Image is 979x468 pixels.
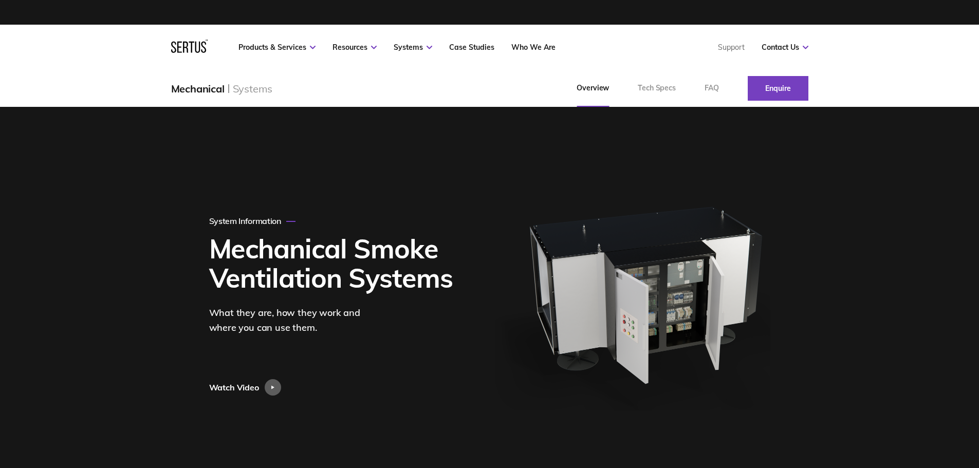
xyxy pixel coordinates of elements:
[690,70,733,107] a: FAQ
[623,70,690,107] a: Tech Specs
[209,234,462,292] h1: Mechanical Smoke Ventilation Systems
[209,379,259,396] div: Watch Video
[209,216,295,226] div: System Information
[762,43,808,52] a: Contact Us
[511,43,556,52] a: Who We Are
[794,349,979,468] iframe: Chat Widget
[718,43,745,52] a: Support
[171,82,225,95] div: Mechanical
[394,43,432,52] a: Systems
[238,43,316,52] a: Products & Services
[233,82,273,95] div: Systems
[748,76,808,101] a: Enquire
[333,43,377,52] a: Resources
[449,43,494,52] a: Case Studies
[209,306,379,335] div: What they are, how they work and where you can use them.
